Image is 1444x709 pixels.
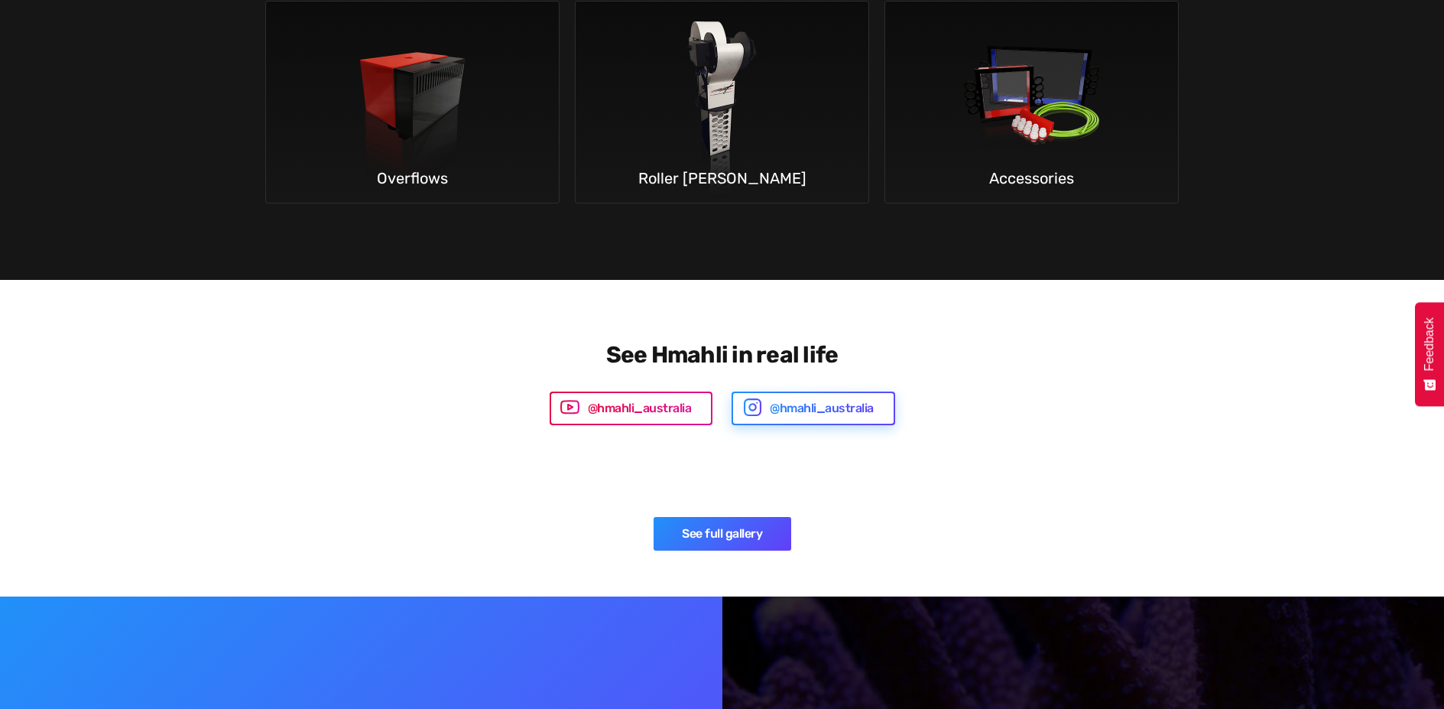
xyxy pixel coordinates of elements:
a: OverflowsOverflows [265,1,560,203]
h3: See Hmahli in real life [428,341,1017,369]
div: @hmahli_australia [770,399,874,418]
a: Roller matsRoller [PERSON_NAME] [575,1,869,203]
a: @hmahli_australia [550,392,713,425]
a: See full gallery [654,517,791,551]
a: AccessoriesAccessories [884,1,1179,203]
h5: Accessories [885,165,1178,191]
img: Overflows [300,2,525,203]
h5: Overflows [266,165,559,191]
img: Roller mats [609,2,835,203]
button: Feedback - Show survey [1415,302,1444,406]
h5: Roller [PERSON_NAME] [576,165,868,191]
div: @hmahli_australia [588,399,692,418]
a: @hmahli_australia [732,392,895,425]
span: Feedback [1423,317,1436,371]
img: Accessories [919,2,1144,203]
